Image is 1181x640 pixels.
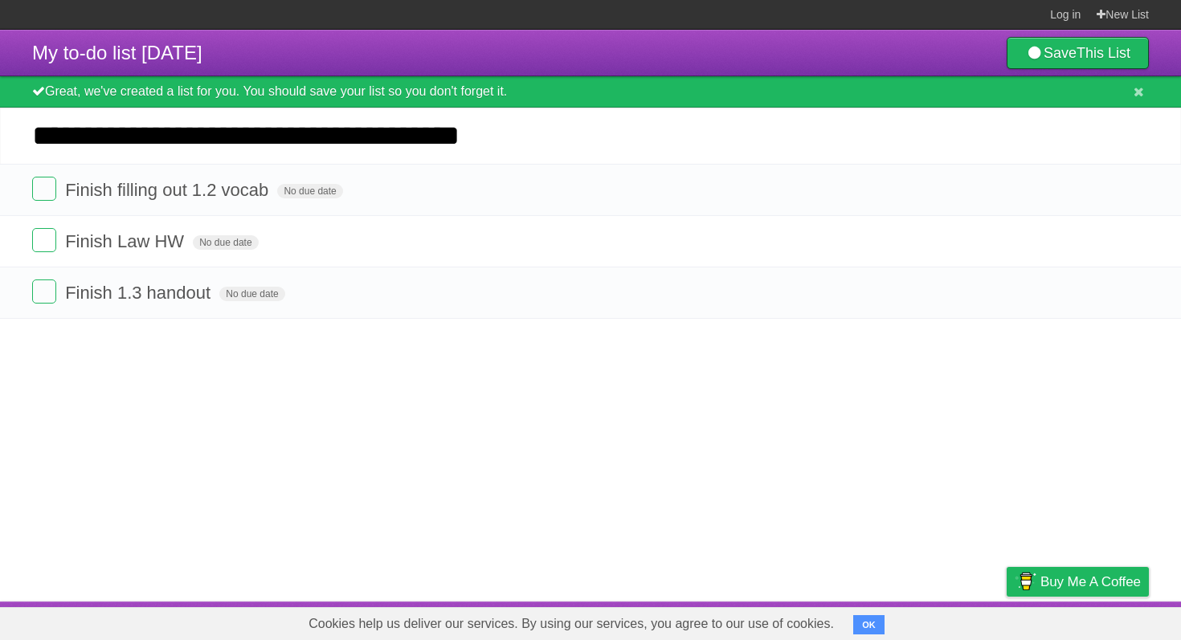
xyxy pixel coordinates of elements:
[1015,568,1036,595] img: Buy me a coffee
[986,605,1028,636] a: Privacy
[193,235,258,250] span: No due date
[32,228,56,252] label: Done
[846,605,911,636] a: Developers
[65,283,215,303] span: Finish 1.3 handout
[65,180,272,200] span: Finish filling out 1.2 vocab
[931,605,966,636] a: Terms
[277,184,342,198] span: No due date
[32,177,56,201] label: Done
[853,615,885,634] button: OK
[793,605,827,636] a: About
[219,287,284,301] span: No due date
[32,279,56,304] label: Done
[65,231,188,251] span: Finish Law HW
[1007,37,1149,69] a: SaveThis List
[1048,605,1149,636] a: Suggest a feature
[1040,568,1141,596] span: Buy me a coffee
[1007,567,1149,597] a: Buy me a coffee
[292,608,850,640] span: Cookies help us deliver our services. By using our services, you agree to our use of cookies.
[32,42,202,63] span: My to-do list [DATE]
[1077,45,1130,61] b: This List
